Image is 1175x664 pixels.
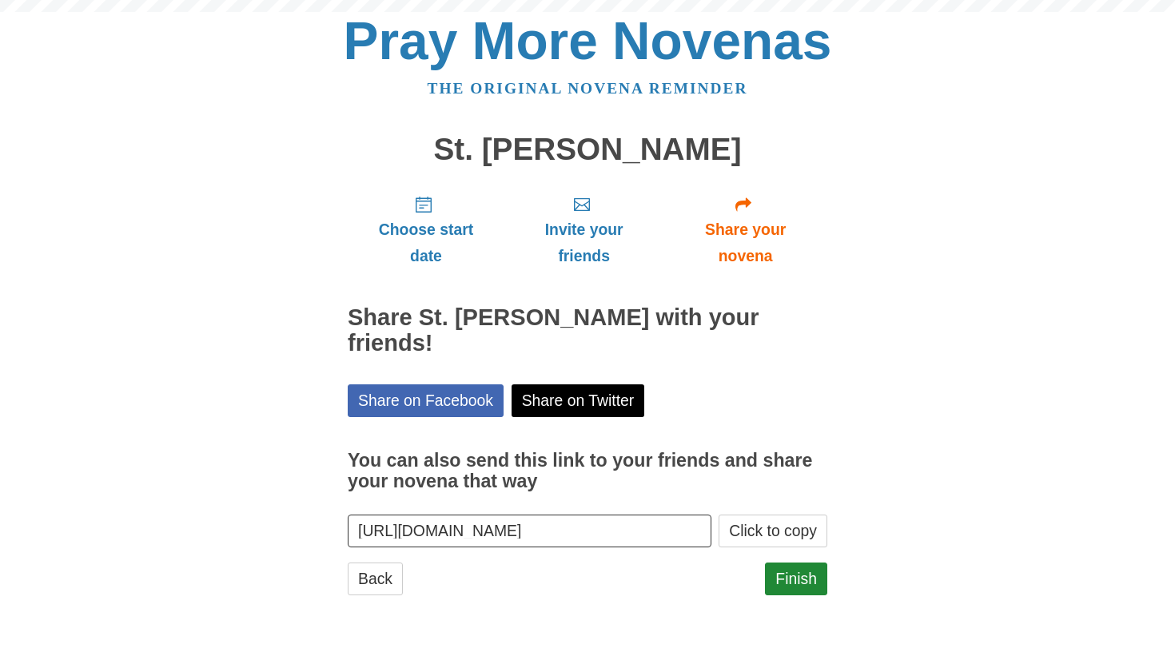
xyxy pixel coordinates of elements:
h1: St. [PERSON_NAME] [348,133,827,167]
a: Share on Twitter [512,384,645,417]
span: Share your novena [679,217,811,269]
span: Choose start date [364,217,488,269]
a: Share on Facebook [348,384,504,417]
a: Share your novena [663,182,827,277]
a: Finish [765,563,827,595]
a: Back [348,563,403,595]
h2: Share St. [PERSON_NAME] with your friends! [348,305,827,356]
button: Click to copy [719,515,827,547]
span: Invite your friends [520,217,647,269]
a: Choose start date [348,182,504,277]
a: Invite your friends [504,182,663,277]
a: Pray More Novenas [344,11,832,70]
a: The original novena reminder [428,80,748,97]
h3: You can also send this link to your friends and share your novena that way [348,451,827,491]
